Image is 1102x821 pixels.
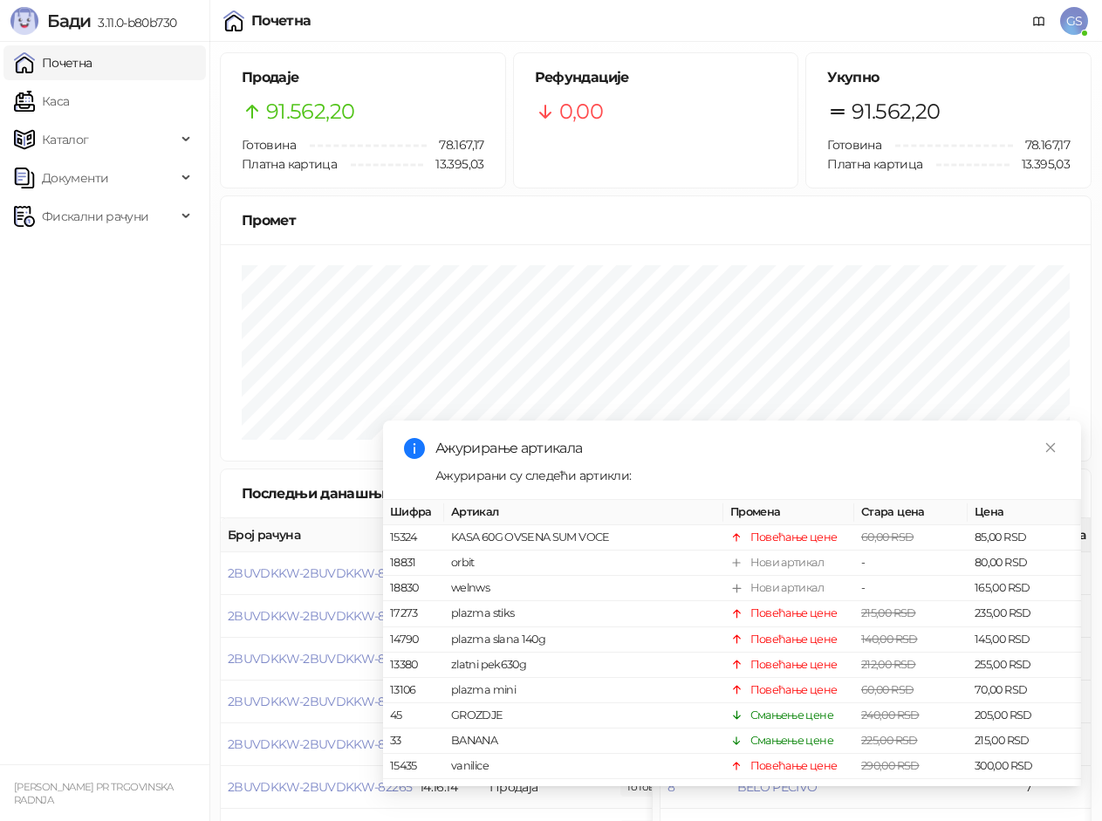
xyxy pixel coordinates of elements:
[968,551,1081,576] td: 80,00 RSD
[750,757,838,775] div: Повећање цене
[968,653,1081,678] td: 255,00 RSD
[861,759,920,772] span: 290,00 RSD
[383,626,444,652] td: 14790
[242,209,1070,231] div: Промет
[968,525,1081,551] td: 85,00 RSD
[1041,438,1060,457] a: Close
[861,658,916,671] span: 212,00 RSD
[750,783,838,800] div: Повећање цене
[91,15,176,31] span: 3.11.0-b80b730
[854,551,968,576] td: -
[750,732,833,749] div: Смањење цене
[559,95,603,128] span: 0,00
[251,14,311,28] div: Почетна
[228,565,412,581] button: 2BUVDKKW-2BUVDKKW-82270
[228,736,413,752] button: 2BUVDKKW-2BUVDKKW-82266
[444,779,723,804] td: kokos kiflice
[750,605,838,622] div: Повећање цене
[750,656,838,674] div: Повећање цене
[968,754,1081,779] td: 300,00 RSD
[861,683,914,696] span: 60,00 RSD
[383,703,444,729] td: 45
[228,608,413,624] button: 2BUVDKKW-2BUVDKKW-82269
[383,678,444,703] td: 13106
[968,678,1081,703] td: 70,00 RSD
[750,707,833,724] div: Смањење цене
[228,651,413,667] button: 2BUVDKKW-2BUVDKKW-82268
[750,630,838,647] div: Повећање цене
[14,84,69,119] a: Каса
[854,576,968,601] td: -
[242,482,473,504] div: Последњи данашњи рачуни
[383,576,444,601] td: 18830
[42,199,148,234] span: Фискални рачуни
[14,781,174,806] small: [PERSON_NAME] PR TRGOVINSKA RADNJA
[10,7,38,35] img: Logo
[228,779,412,795] button: 2BUVDKKW-2BUVDKKW-82265
[14,45,92,80] a: Почетна
[427,135,483,154] span: 78.167,17
[444,653,723,678] td: zlatni pek630g
[852,95,940,128] span: 91.562,20
[535,67,777,88] h5: Рефундације
[750,554,824,571] div: Нови артикал
[383,551,444,576] td: 18831
[444,551,723,576] td: orbit
[827,67,1070,88] h5: Укупно
[47,10,91,31] span: Бади
[383,754,444,779] td: 15435
[444,601,723,626] td: plazma stiks
[968,729,1081,754] td: 215,00 RSD
[404,438,425,459] span: info-circle
[861,632,918,645] span: 140,00 RSD
[750,681,838,699] div: Повећање цене
[1060,7,1088,35] span: GS
[968,601,1081,626] td: 235,00 RSD
[228,694,412,709] button: 2BUVDKKW-2BUVDKKW-82267
[827,156,922,172] span: Платна картица
[242,137,296,153] span: Готовина
[968,779,1081,804] td: 300,00 RSD
[383,729,444,754] td: 33
[266,95,354,128] span: 91.562,20
[968,703,1081,729] td: 205,00 RSD
[383,601,444,626] td: 17273
[42,122,89,157] span: Каталог
[854,500,968,525] th: Стара цена
[444,576,723,601] td: welnws
[444,500,723,525] th: Артикал
[242,67,484,88] h5: Продаје
[444,525,723,551] td: KASA 60G OVSENA SUM VOCE
[444,703,723,729] td: GROZDJE
[383,500,444,525] th: Шифра
[383,779,444,804] td: 15434
[383,525,444,551] td: 15324
[861,784,920,797] span: 290,00 RSD
[444,626,723,652] td: plazma slana 140g
[1013,135,1070,154] span: 78.167,17
[435,438,1060,459] div: Ажурирање артикала
[968,626,1081,652] td: 145,00 RSD
[42,161,108,195] span: Документи
[750,529,838,546] div: Повећање цене
[444,754,723,779] td: vanilice
[968,500,1081,525] th: Цена
[1025,7,1053,35] a: Документација
[444,678,723,703] td: plazma mini
[242,156,337,172] span: Платна картица
[1044,441,1057,454] span: close
[444,729,723,754] td: BANANA
[861,734,918,747] span: 225,00 RSD
[750,579,824,597] div: Нови артикал
[435,466,1060,485] div: Ажурирани су следећи артикли:
[1010,154,1070,174] span: 13.395,03
[827,137,881,153] span: Готовина
[423,154,483,174] span: 13.395,03
[861,530,914,544] span: 60,00 RSD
